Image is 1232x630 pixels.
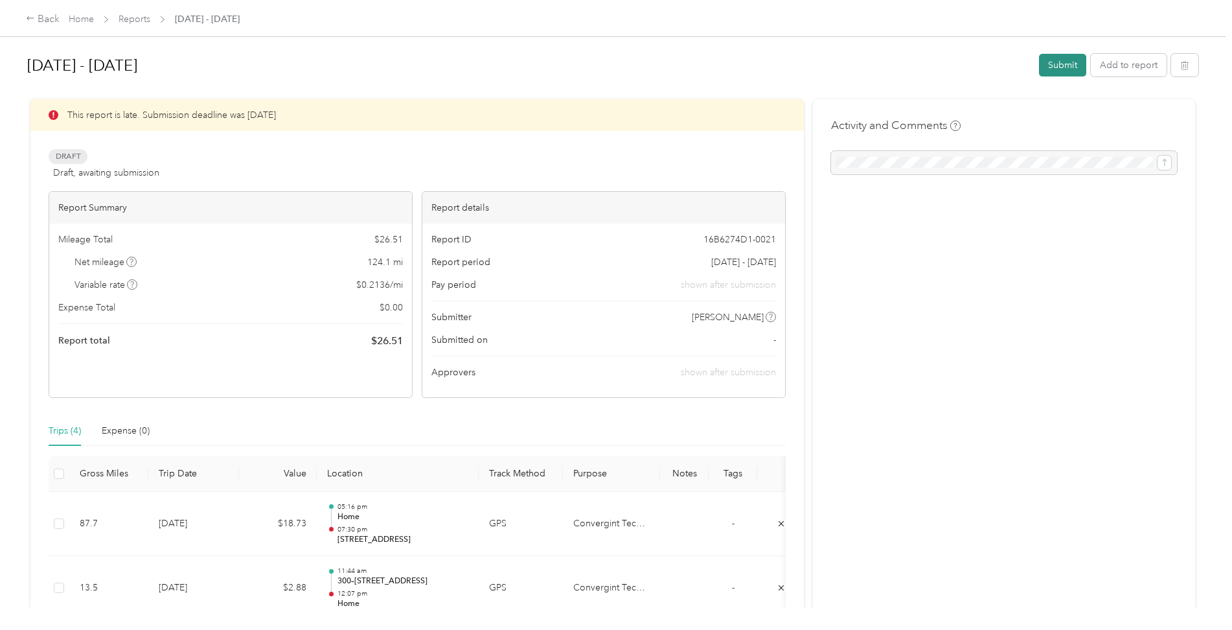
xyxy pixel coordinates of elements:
[479,556,563,621] td: GPS
[119,14,150,25] a: Reports
[732,582,735,593] span: -
[773,333,776,347] span: -
[371,333,403,349] span: $ 26.51
[711,255,776,269] span: [DATE] - [DATE]
[148,492,239,557] td: [DATE]
[27,50,1030,81] h1: Jul 1 - 31, 2025
[337,589,468,598] p: 12:07 pm
[431,278,476,292] span: Pay period
[337,525,468,534] p: 07:30 pm
[732,518,735,529] span: -
[337,576,468,587] p: 300–[STREET_ADDRESS]
[431,255,490,269] span: Report period
[337,502,468,511] p: 05:16 pm
[337,566,468,576] p: 11:44 am
[479,456,563,492] th: Track Method
[563,556,660,621] td: Convergint Technologies
[356,278,403,292] span: $ 0.2136 / mi
[148,556,239,621] td: [DATE]
[148,456,239,492] th: Trip Date
[49,149,87,164] span: Draft
[53,166,159,180] span: Draft, awaiting submission
[374,233,403,246] span: $ 26.51
[74,255,137,269] span: Net mileage
[337,534,468,546] p: [STREET_ADDRESS]
[239,456,317,492] th: Value
[175,12,240,26] span: [DATE] - [DATE]
[1039,54,1086,76] button: Submit
[69,456,148,492] th: Gross Miles
[703,233,776,246] span: 16B6274D1-0021
[69,556,148,621] td: 13.5
[431,310,472,324] span: Submitter
[239,556,317,621] td: $2.88
[563,492,660,557] td: Convergint Technologies
[1159,557,1232,630] iframe: Everlance-gr Chat Button Frame
[69,14,94,25] a: Home
[317,456,479,492] th: Location
[709,456,757,492] th: Tags
[69,492,148,557] td: 87.7
[479,492,563,557] td: GPS
[563,456,660,492] th: Purpose
[422,192,785,224] div: Report details
[58,233,113,246] span: Mileage Total
[49,192,412,224] div: Report Summary
[431,333,488,347] span: Submitted on
[431,366,475,379] span: Approvers
[337,598,468,610] p: Home
[681,367,776,378] span: shown after submission
[681,278,776,292] span: shown after submission
[102,424,150,438] div: Expense (0)
[1091,54,1167,76] button: Add to report
[49,424,81,438] div: Trips (4)
[380,301,403,314] span: $ 0.00
[692,310,764,324] span: [PERSON_NAME]
[367,255,403,269] span: 124.1 mi
[239,492,317,557] td: $18.73
[660,456,709,492] th: Notes
[431,233,472,246] span: Report ID
[30,99,804,131] div: This report is late. Submission deadline was [DATE]
[337,511,468,523] p: Home
[58,334,110,347] span: Report total
[831,117,961,134] h4: Activity and Comments
[74,278,138,292] span: Variable rate
[58,301,115,314] span: Expense Total
[26,12,60,27] div: Back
